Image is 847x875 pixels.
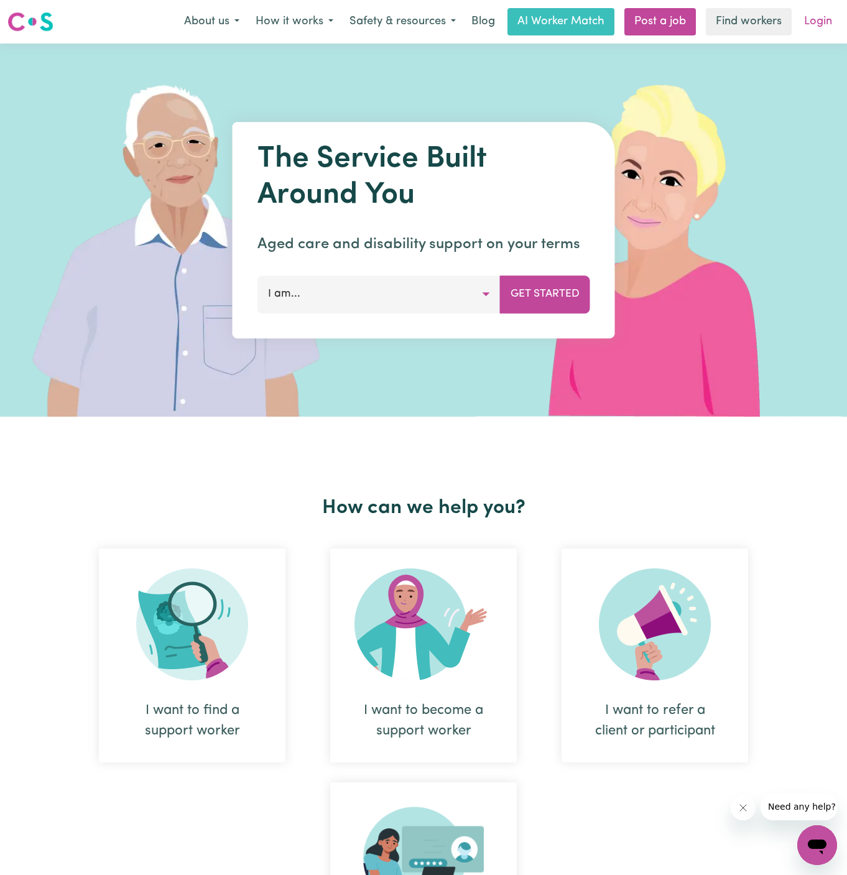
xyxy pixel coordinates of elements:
[464,8,502,35] a: Blog
[761,793,837,820] iframe: Message from company
[599,568,711,680] img: Refer
[7,11,53,33] img: Careseekers logo
[176,9,248,35] button: About us
[507,8,614,35] a: AI Worker Match
[360,700,487,741] div: I want to become a support worker
[257,142,590,213] h1: The Service Built Around You
[257,275,501,313] button: I am...
[500,275,590,313] button: Get Started
[562,549,748,762] div: I want to refer a client or participant
[731,795,756,820] iframe: Close message
[706,8,792,35] a: Find workers
[248,9,341,35] button: How it works
[129,700,256,741] div: I want to find a support worker
[76,496,771,520] h2: How can we help you?
[354,568,493,680] img: Become Worker
[591,700,718,741] div: I want to refer a client or participant
[99,549,285,762] div: I want to find a support worker
[341,9,464,35] button: Safety & resources
[136,568,248,680] img: Search
[797,8,840,35] a: Login
[7,7,53,36] a: Careseekers logo
[797,825,837,865] iframe: Button to launch messaging window
[624,8,696,35] a: Post a job
[330,549,517,762] div: I want to become a support worker
[257,233,590,256] p: Aged care and disability support on your terms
